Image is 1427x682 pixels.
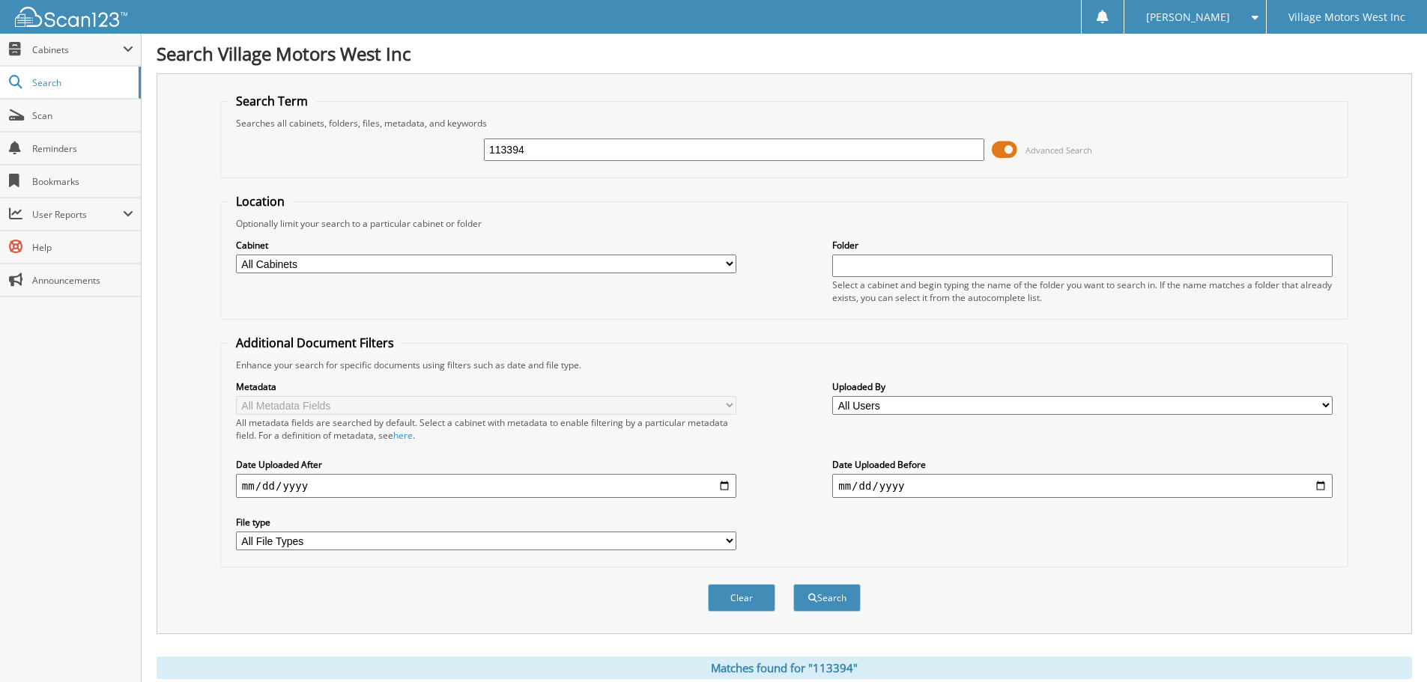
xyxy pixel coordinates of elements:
[236,416,736,442] div: All metadata fields are searched by default. Select a cabinet with metadata to enable filtering b...
[793,584,861,612] button: Search
[32,76,131,89] span: Search
[393,429,413,442] a: here
[236,458,736,471] label: Date Uploaded After
[32,175,133,188] span: Bookmarks
[228,359,1340,371] div: Enhance your search for specific documents using filters such as date and file type.
[1146,13,1230,22] span: [PERSON_NAME]
[1025,144,1092,156] span: Advanced Search
[236,239,736,252] label: Cabinet
[228,117,1340,130] div: Searches all cabinets, folders, files, metadata, and keywords
[236,516,736,529] label: File type
[157,41,1412,66] h1: Search Village Motors West Inc
[228,217,1340,230] div: Optionally limit your search to a particular cabinet or folder
[832,380,1333,393] label: Uploaded By
[32,274,133,287] span: Announcements
[32,142,133,155] span: Reminders
[236,474,736,498] input: start
[32,109,133,122] span: Scan
[32,241,133,254] span: Help
[832,458,1333,471] label: Date Uploaded Before
[228,193,292,210] legend: Location
[832,239,1333,252] label: Folder
[157,657,1412,679] div: Matches found for "113394"
[832,474,1333,498] input: end
[15,7,127,27] img: scan123-logo-white.svg
[236,380,736,393] label: Metadata
[32,43,123,56] span: Cabinets
[708,584,775,612] button: Clear
[32,208,123,221] span: User Reports
[832,278,1333,304] div: Select a cabinet and begin typing the name of the folder you want to search in. If the name match...
[228,93,315,109] legend: Search Term
[1288,13,1405,22] span: Village Motors West Inc
[228,335,402,351] legend: Additional Document Filters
